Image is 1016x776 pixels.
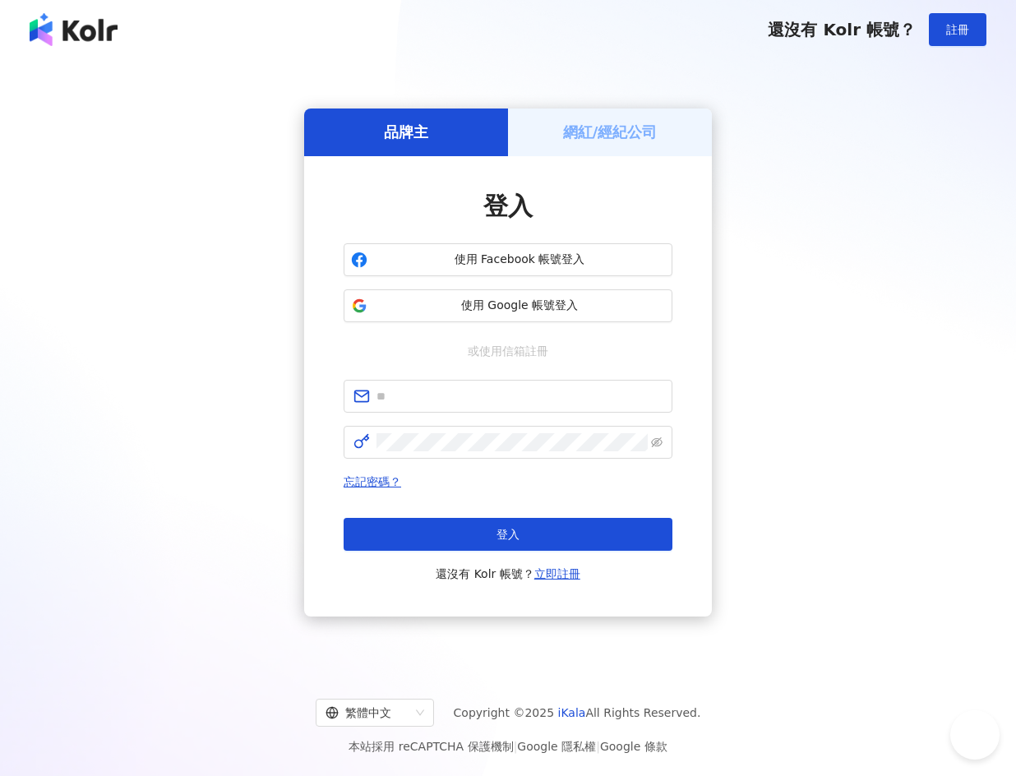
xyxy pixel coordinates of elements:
[374,252,665,268] span: 使用 Facebook 帳號登入
[517,740,596,753] a: Google 隱私權
[436,564,580,584] span: 還沒有 Kolr 帳號？
[384,122,428,142] h5: 品牌主
[344,243,672,276] button: 使用 Facebook 帳號登入
[456,342,560,360] span: 或使用信箱註冊
[950,710,1000,760] iframe: Help Scout Beacon - Open
[374,298,665,314] span: 使用 Google 帳號登入
[483,192,533,220] span: 登入
[514,740,518,753] span: |
[344,518,672,551] button: 登入
[558,706,586,719] a: iKala
[454,703,701,723] span: Copyright © 2025 All Rights Reserved.
[929,13,986,46] button: 註冊
[768,20,916,39] span: 還沒有 Kolr 帳號？
[344,475,401,488] a: 忘記密碼？
[596,740,600,753] span: |
[326,700,409,726] div: 繁體中文
[496,528,520,541] span: 登入
[651,436,663,448] span: eye-invisible
[534,567,580,580] a: 立即註冊
[30,13,118,46] img: logo
[349,737,667,756] span: 本站採用 reCAPTCHA 保護機制
[563,122,658,142] h5: 網紅/經紀公司
[946,23,969,36] span: 註冊
[344,289,672,322] button: 使用 Google 帳號登入
[600,740,667,753] a: Google 條款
